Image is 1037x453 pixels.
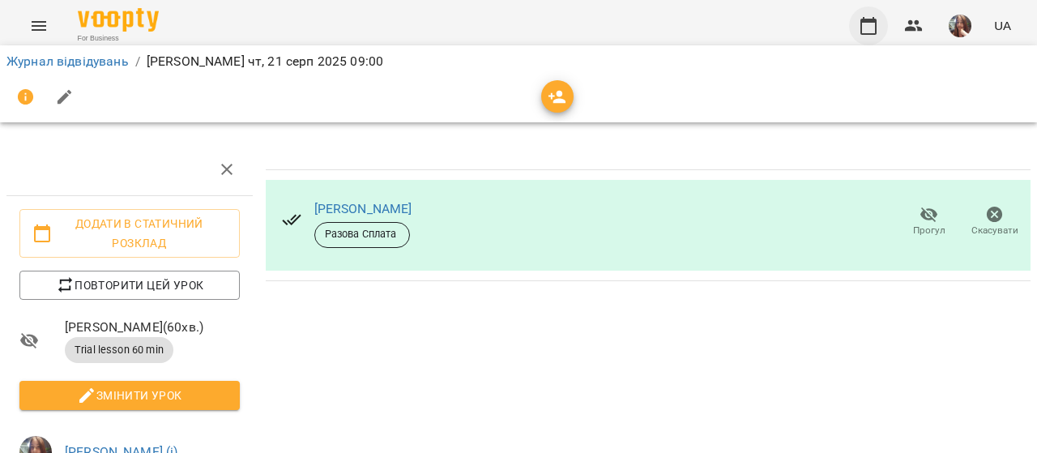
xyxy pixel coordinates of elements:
[949,15,971,37] img: 0ee1f4be303f1316836009b6ba17c5c5.jpeg
[315,227,409,241] span: Разова Сплата
[19,6,58,45] button: Menu
[32,276,227,295] span: Повторити цей урок
[19,381,240,410] button: Змінити урок
[19,209,240,258] button: Додати в статичний розклад
[32,386,227,405] span: Змінити урок
[19,271,240,300] button: Повторити цей урок
[314,201,412,216] a: [PERSON_NAME]
[962,199,1027,245] button: Скасувати
[135,52,140,71] li: /
[147,52,383,71] p: [PERSON_NAME] чт, 21 серп 2025 09:00
[913,224,945,237] span: Прогул
[6,52,1031,71] nav: breadcrumb
[994,17,1011,34] span: UA
[988,11,1018,41] button: UA
[65,318,240,337] span: [PERSON_NAME] ( 60 хв. )
[896,199,962,245] button: Прогул
[65,343,173,357] span: Trial lesson 60 min
[6,53,129,69] a: Журнал відвідувань
[78,8,159,32] img: Voopty Logo
[78,33,159,44] span: For Business
[32,214,227,253] span: Додати в статичний розклад
[971,224,1018,237] span: Скасувати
